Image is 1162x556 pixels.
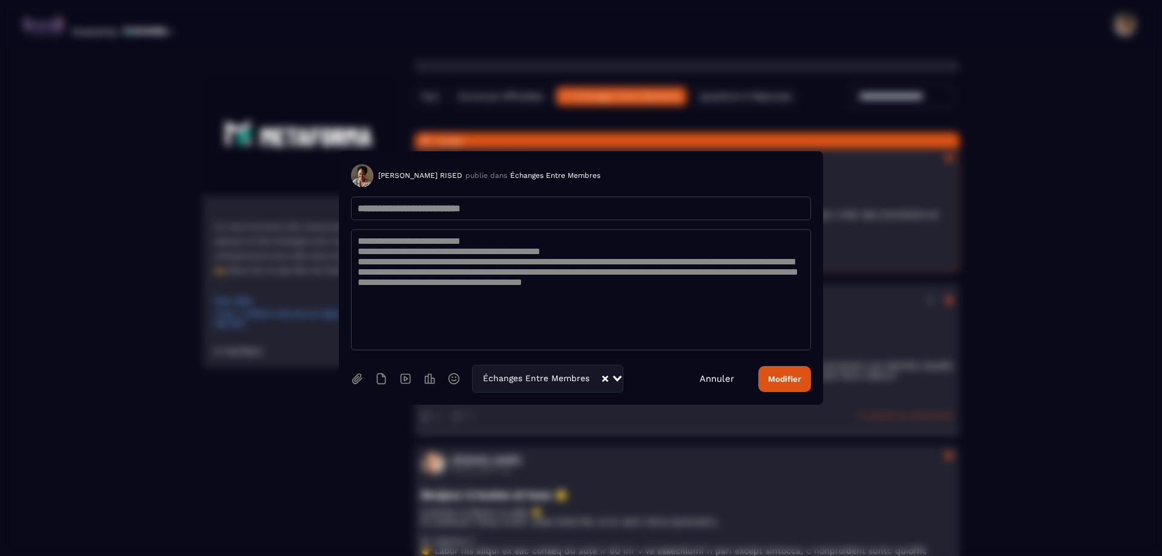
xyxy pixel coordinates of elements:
[510,171,600,180] span: Échanges Entre Membres
[465,171,507,180] span: publie dans
[700,373,734,384] a: Annuler
[592,372,601,385] input: Search for option
[480,372,592,385] span: Échanges Entre Membres
[472,365,623,393] div: Search for option
[758,366,811,392] button: Modifier
[378,171,462,180] span: [PERSON_NAME] RISED
[602,374,608,384] button: Clear Selected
